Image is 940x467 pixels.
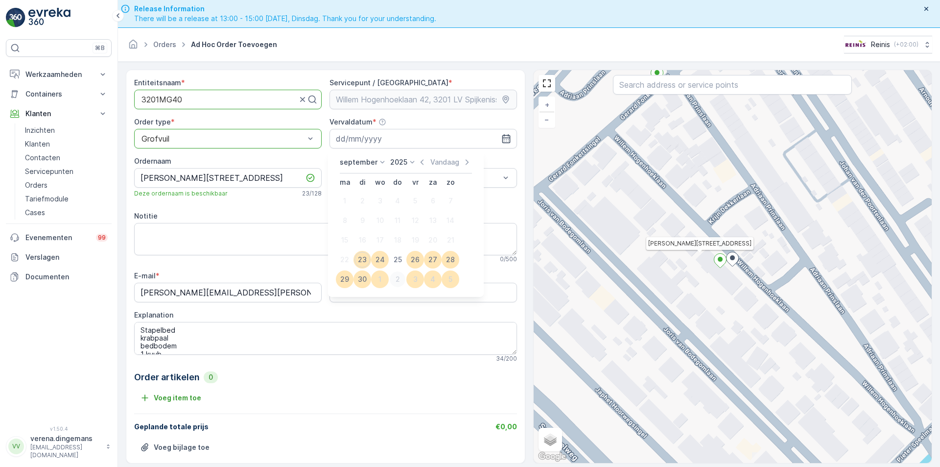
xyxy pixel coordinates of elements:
[189,40,279,49] span: Ad Hoc Order Toevoegen
[134,212,158,220] label: Notitie
[389,173,406,191] th: donderdag
[443,232,458,248] div: 21
[134,14,436,24] span: There will be a release at 13:00 - 15:00 [DATE], Dinsdag. Thank you for your understanding.
[25,208,45,218] p: Cases
[128,43,139,51] a: Startpagina
[25,153,60,163] p: Contacten
[871,40,890,49] p: Reinis
[329,118,373,126] label: Vervaldatum
[337,232,352,248] div: 15
[25,109,92,119] p: Klanten
[844,36,932,53] button: Reinis(+02:00)
[424,173,442,191] th: zaterdag
[536,450,568,463] a: Dit gebied openen in Google Maps (er wordt een nieuw venster geopend)
[337,193,352,209] div: 1
[390,193,405,209] div: 4
[6,228,112,247] a: Evenementen99
[390,232,405,248] div: 18
[6,247,112,267] a: Verslagen
[354,271,370,287] div: 30
[390,252,405,268] div: 25
[443,213,458,228] div: 14
[354,232,370,248] div: 16
[545,100,549,109] span: +
[430,157,459,167] p: Vandaag
[95,44,105,52] p: ⌘B
[425,252,441,268] div: 27
[21,165,112,178] a: Servicepunten
[337,213,352,228] div: 8
[372,232,388,248] div: 17
[407,271,423,287] div: 3
[544,115,549,123] span: −
[372,271,388,287] div: 1
[540,76,554,91] a: View Fullscreen
[21,123,112,137] a: Inzichten
[25,272,108,282] p: Documenten
[353,173,371,191] th: dinsdag
[894,41,918,49] p: ( +02:00 )
[134,190,228,197] span: Deze ordernaam is beschikbaar
[154,393,201,403] p: Voeg item toe
[6,426,112,432] span: v 1.50.4
[134,390,207,406] button: Voeg item toe
[134,440,215,455] button: Bestand uploaden
[6,65,112,84] button: Werkzaamheden
[134,422,209,432] p: Geplande totale prijs
[500,255,517,263] p: 0 / 500
[442,173,459,191] th: zondag
[25,125,55,135] p: Inzichten
[406,173,424,191] th: vrijdag
[25,180,47,190] p: Orders
[390,213,405,228] div: 11
[407,213,423,228] div: 12
[443,252,458,268] div: 28
[407,232,423,248] div: 19
[540,98,554,112] a: In zoomen
[540,429,561,450] a: Layers
[390,157,407,167] p: 2025
[25,194,69,204] p: Tariefmodule
[337,271,352,287] div: 29
[134,157,171,165] label: Ordernaam
[134,4,436,14] span: Release Information
[329,129,517,148] input: dd/mm/yyyy
[371,173,389,191] th: woensdag
[536,450,568,463] img: Google
[21,137,112,151] a: Klanten
[443,271,458,287] div: 5
[340,157,377,167] p: september
[425,271,441,287] div: 4
[496,355,517,363] p: 34 / 200
[8,439,24,454] div: VV
[844,39,867,50] img: Reinis-Logo-Vrijstaand_Tekengebied-1-copy2_aBO4n7j.png
[28,8,70,27] img: logo_light-DOdMpM7g.png
[30,434,101,443] p: verena.dingemans
[134,271,156,280] label: E-mail
[6,434,112,459] button: VVverena.dingemans[EMAIL_ADDRESS][DOMAIN_NAME]
[154,442,210,452] p: Voeg bijlage toe
[25,167,73,176] p: Servicepunten
[372,252,388,268] div: 24
[372,213,388,228] div: 10
[302,190,322,197] p: 23 / 128
[407,193,423,209] div: 5
[25,252,108,262] p: Verslagen
[134,78,181,87] label: Entiteitsnaam
[21,178,112,192] a: Orders
[25,89,92,99] p: Containers
[6,8,25,27] img: logo
[134,322,517,354] textarea: Stapelbed krabpaal bedbodem 1 kuub
[354,213,370,228] div: 9
[208,372,214,382] p: 0
[329,90,517,109] input: Willem Hogenhoeklaan 42, 3201 LV Spijkenisse, Netherlands
[21,192,112,206] a: Tariefmodule
[336,173,353,191] th: maandag
[407,252,423,268] div: 26
[134,370,200,384] p: Order artikelen
[354,193,370,209] div: 2
[25,139,50,149] p: Klanten
[21,206,112,220] a: Cases
[354,252,370,268] div: 23
[425,213,441,228] div: 13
